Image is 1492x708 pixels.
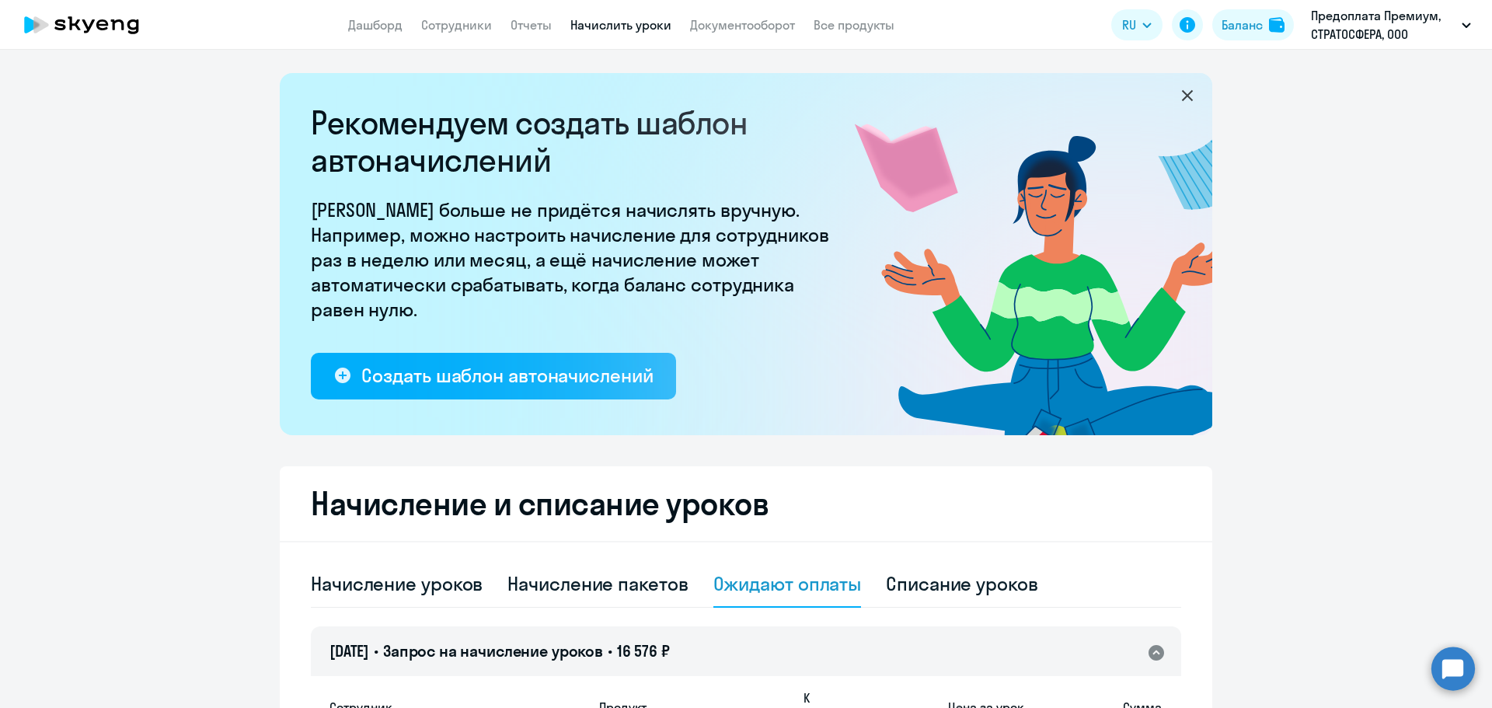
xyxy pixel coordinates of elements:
[348,17,403,33] a: Дашборд
[311,571,483,596] div: Начисление уроков
[311,104,839,179] h2: Рекомендуем создать шаблон автоначислений
[421,17,492,33] a: Сотрудники
[1269,17,1285,33] img: balance
[311,353,676,399] button: Создать шаблон автоначислений
[1122,16,1136,34] span: RU
[1311,6,1455,44] p: Предоплата Премиум, СТРАТОСФЕРА, ООО
[383,641,603,661] span: Запрос на начисление уроков
[1111,9,1163,40] button: RU
[507,571,688,596] div: Начисление пакетов
[311,197,839,322] p: [PERSON_NAME] больше не придётся начислять вручную. Например, можно настроить начисление для сотр...
[570,17,671,33] a: Начислить уроки
[713,571,862,596] div: Ожидают оплаты
[814,17,894,33] a: Все продукты
[374,641,378,661] span: •
[886,571,1038,596] div: Списание уроков
[690,17,795,33] a: Документооборот
[1303,6,1479,44] button: Предоплата Премиум, СТРАТОСФЕРА, ООО
[608,641,612,661] span: •
[511,17,552,33] a: Отчеты
[329,641,369,661] span: [DATE]
[361,363,653,388] div: Создать шаблон автоначислений
[1222,16,1263,34] div: Баланс
[311,485,1181,522] h2: Начисление и списание уроков
[1212,9,1294,40] button: Балансbalance
[617,641,670,661] span: 16 576 ₽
